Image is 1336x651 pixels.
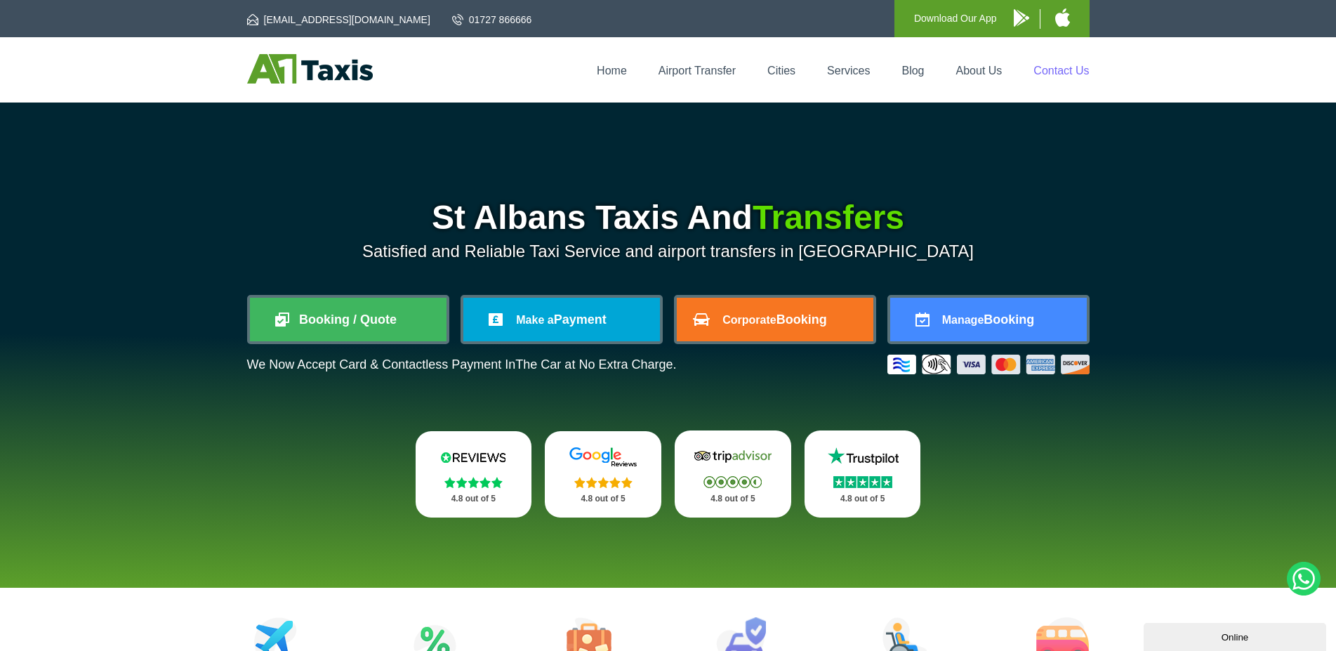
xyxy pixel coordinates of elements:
span: Manage [942,314,984,326]
span: Transfers [753,199,904,236]
a: Reviews.io Stars 4.8 out of 5 [416,431,532,518]
span: The Car at No Extra Charge. [515,357,676,371]
span: Make a [516,314,553,326]
p: Satisfied and Reliable Taxi Service and airport transfers in [GEOGRAPHIC_DATA] [247,242,1090,261]
a: Home [597,65,627,77]
img: A1 Taxis iPhone App [1055,8,1070,27]
p: 4.8 out of 5 [690,490,776,508]
a: Cities [767,65,795,77]
a: Tripadvisor Stars 4.8 out of 5 [675,430,791,518]
img: Credit And Debit Cards [887,355,1090,374]
img: Google [561,447,645,468]
a: 01727 866666 [452,13,532,27]
a: [EMAIL_ADDRESS][DOMAIN_NAME] [247,13,430,27]
img: A1 Taxis St Albans LTD [247,54,373,84]
a: Services [827,65,870,77]
iframe: chat widget [1144,620,1329,651]
p: We Now Accept Card & Contactless Payment In [247,357,677,372]
a: About Us [956,65,1003,77]
a: Trustpilot Stars 4.8 out of 5 [805,430,921,518]
span: Corporate [722,314,776,326]
p: Download Our App [914,10,997,27]
a: Blog [901,65,924,77]
img: Stars [574,477,633,488]
a: Booking / Quote [250,298,447,341]
img: A1 Taxis Android App [1014,9,1029,27]
a: Google Stars 4.8 out of 5 [545,431,661,518]
a: CorporateBooking [677,298,873,341]
img: Stars [833,476,892,488]
img: Tripadvisor [691,446,775,467]
p: 4.8 out of 5 [431,490,517,508]
img: Stars [703,476,762,488]
a: ManageBooking [890,298,1087,341]
a: Make aPayment [463,298,660,341]
a: Contact Us [1033,65,1089,77]
p: 4.8 out of 5 [560,490,646,508]
img: Trustpilot [821,446,905,467]
a: Airport Transfer [659,65,736,77]
h1: St Albans Taxis And [247,201,1090,235]
p: 4.8 out of 5 [820,490,906,508]
img: Stars [444,477,503,488]
img: Reviews.io [431,447,515,468]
